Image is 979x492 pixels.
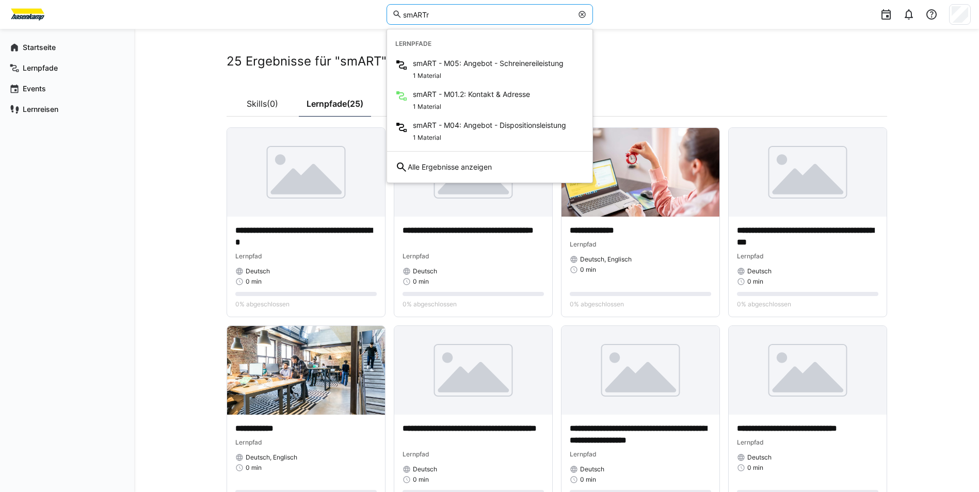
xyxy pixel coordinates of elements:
[267,100,278,108] span: (0)
[580,475,596,484] span: 0 min
[413,475,429,484] span: 0 min
[246,464,262,472] span: 0 min
[227,128,385,217] img: image
[580,266,596,274] span: 0 min
[235,438,262,446] span: Lernpfad
[729,128,887,217] img: image
[747,453,772,462] span: Deutsch
[561,128,719,217] img: image
[413,72,441,80] span: 1 Material
[235,300,290,308] span: 0% abgeschlossen
[387,34,592,54] div: Lernpfade
[403,450,429,458] span: Lernpfad
[580,465,604,473] span: Deutsch
[408,162,492,172] span: Alle Ergebnisse anzeigen
[402,10,572,19] input: Skills und Lernpfade durchsuchen…
[403,252,429,260] span: Lernpfad
[246,453,297,462] span: Deutsch, Englisch
[747,277,763,286] span: 0 min
[737,252,764,260] span: Lernpfad
[227,91,299,117] a: Skills(0)
[413,134,441,142] span: 1 Material
[246,267,270,275] span: Deutsch
[227,54,887,69] h2: 25 Ergebnisse für "smART"
[561,326,719,415] img: image
[403,300,457,308] span: 0% abgeschlossen
[570,240,597,248] span: Lernpfad
[413,267,437,275] span: Deutsch
[413,58,564,69] span: smART - M05: Angebot - Schreinereileistung
[413,120,566,130] span: smART - M04: Angebot - Dispositionsleistung
[570,300,624,308] span: 0% abgeschlossen
[729,326,887,415] img: image
[413,89,530,100] span: smART - M01.2: Kontakt & Adresse
[737,300,791,308] span: 0% abgeschlossen
[347,100,363,108] span: (25)
[413,103,441,111] span: 1 Material
[394,326,552,415] img: image
[413,465,437,473] span: Deutsch
[413,277,429,286] span: 0 min
[235,252,262,260] span: Lernpfad
[570,450,597,458] span: Lernpfad
[747,464,763,472] span: 0 min
[747,267,772,275] span: Deutsch
[580,255,632,264] span: Deutsch, Englisch
[737,438,764,446] span: Lernpfad
[227,326,385,415] img: image
[299,91,371,117] a: Lernpfade(25)
[246,277,262,286] span: 0 min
